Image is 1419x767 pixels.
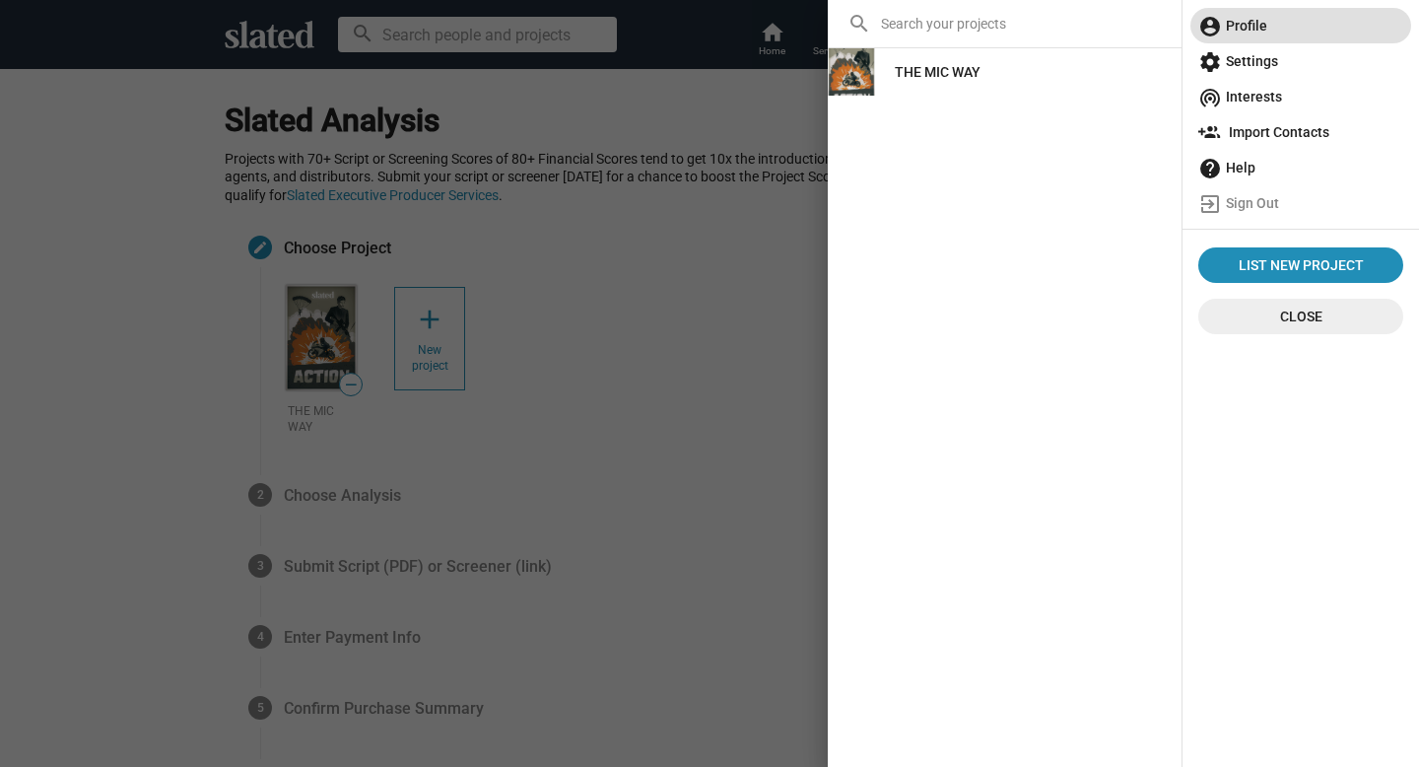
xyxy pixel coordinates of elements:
[1198,86,1222,109] mat-icon: wifi_tethering
[1190,150,1411,185] a: Help
[1190,114,1411,150] a: Import Contacts
[1190,79,1411,114] a: Interests
[1198,8,1403,43] span: Profile
[847,12,871,35] mat-icon: search
[1198,79,1403,114] span: Interests
[1198,192,1222,216] mat-icon: exit_to_app
[1198,299,1403,334] button: Close
[1206,247,1395,283] span: List New Project
[1190,8,1411,43] a: Profile
[1198,150,1403,185] span: Help
[1214,299,1387,334] span: Close
[1198,15,1222,38] mat-icon: account_circle
[1198,114,1403,150] span: Import Contacts
[1198,247,1403,283] a: List New Project
[828,48,875,96] img: THE MIC WAY
[1198,157,1222,180] mat-icon: help
[1198,43,1403,79] span: Settings
[1198,50,1222,74] mat-icon: settings
[1190,43,1411,79] a: Settings
[1198,185,1403,221] span: Sign Out
[1190,185,1411,221] a: Sign Out
[895,54,980,90] div: THE MIC WAY
[879,54,996,90] a: THE MIC WAY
